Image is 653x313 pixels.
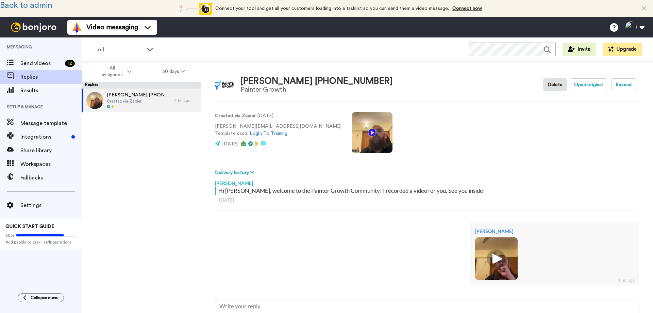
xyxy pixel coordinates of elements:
a: Login To Training [250,131,287,136]
div: 4 hr. ago [618,277,635,284]
div: [DATE] [219,197,635,203]
span: Share library [20,146,82,155]
a: [PERSON_NAME] [PHONE_NUMBER]Created via Zapier4 hr. ago [82,89,201,112]
img: vm-color.svg [71,22,82,33]
span: Workspaces [20,160,82,168]
span: Replies [20,73,82,81]
button: Delete [543,78,567,91]
span: Results [20,87,82,95]
a: Connect now [452,6,482,11]
img: b9d0897f-643d-41b6-8098-60c10ecf5db4-thumb.jpg [86,92,103,109]
img: Image of Waseem mirza +17372005806 [215,76,234,94]
span: 80% [5,233,14,238]
div: Painter Growth [240,86,393,93]
span: Add people to task list/Integrations [5,239,76,245]
button: 30 days [147,65,200,78]
span: QUICK START GUIDE [5,224,54,229]
button: Collapse menu [18,293,64,302]
div: Replies [82,82,201,89]
div: [PERSON_NAME] [215,176,639,187]
span: All [98,46,143,54]
div: [PERSON_NAME] [PHONE_NUMBER] [240,76,393,86]
span: Integrations [20,133,69,141]
button: Open original [570,78,607,91]
span: Created via Zapier [107,98,171,104]
p: [PERSON_NAME][EMAIL_ADDRESS][DOMAIN_NAME] Template used: [215,123,341,137]
span: Collapse menu [31,295,58,300]
button: Upgrade [603,43,642,56]
div: 4 hr. ago [174,98,198,103]
img: bj-logo-header-white.svg [8,22,59,32]
span: [DATE] [222,142,238,146]
span: Send videos [20,59,62,67]
img: ic_play_thick.png [487,249,506,268]
span: Settings [20,201,82,209]
strong: Created via Zapier [215,113,256,118]
button: Invite [563,43,596,56]
button: All assignees [83,62,147,81]
span: Fallbacks [20,174,82,182]
div: Hi [PERSON_NAME], welcome to the Painter Growth Community! I recorded a video for you. See you in... [218,187,638,195]
span: Video messaging [86,22,138,32]
span: Connect your tool and get all your customers loading into a tasklist so you can send them a video... [215,6,449,11]
div: [PERSON_NAME] [475,228,634,235]
img: fb10d7cd-6af9-41eb-a00d-1f84c4df2975-thumb.jpg [475,237,518,280]
span: All assignees [98,65,126,78]
span: Message template [20,119,82,127]
div: 12 [65,60,75,67]
div: animation [174,3,212,15]
span: [PERSON_NAME] [PHONE_NUMBER] [107,92,171,98]
button: Resend [611,78,636,91]
p: : [DATE] [215,112,341,120]
button: Delivery history [215,169,256,176]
